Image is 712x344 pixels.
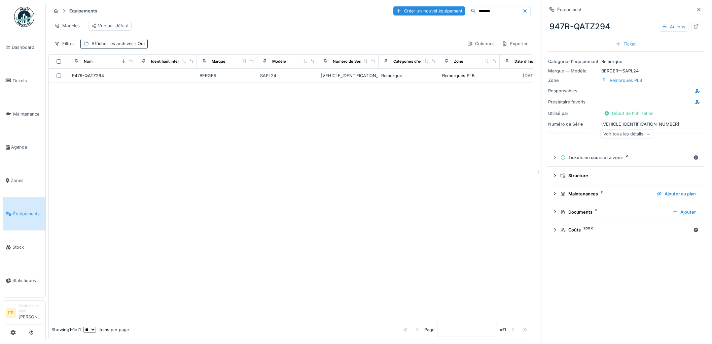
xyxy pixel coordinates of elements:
li: [PERSON_NAME] [19,303,43,323]
div: 947R-QATZ294 [547,18,704,35]
div: Responsables [548,88,599,94]
div: Tickets en cours et à venir [560,154,690,161]
div: Voir tous les détails [600,129,653,139]
span: Stock [12,244,43,250]
div: items per page [83,326,129,333]
div: Date d'Installation [514,59,547,64]
div: Maintenances [560,191,651,197]
span: Zones [11,177,43,184]
div: Zone [548,77,599,84]
summary: Tickets en cours et à venir2 [549,151,701,164]
span: : Oui [134,41,145,46]
a: Équipements [3,197,45,230]
div: Catégories d'équipement [393,59,440,64]
a: Dashboard [3,31,45,64]
div: [VEHICLE_IDENTIFICATION_NUMBER] [321,72,376,79]
a: Statistiques [3,264,45,297]
summary: Structure [549,169,701,182]
div: Créer un nouvel équipement [393,6,465,15]
div: Utilisé par [548,110,599,117]
div: Prestataire favoris [548,99,599,105]
a: Stock [3,230,45,264]
div: Remorques PLB [610,77,642,84]
div: Modèles [51,21,83,31]
div: Coûts [560,227,690,233]
strong: of 1 [500,326,506,333]
div: Documents [560,209,667,215]
summary: Maintenances2Ajouter au plan [549,188,701,200]
div: 947R-QATZ294 [72,72,104,79]
strong: Équipements [67,8,100,14]
div: Page [424,326,434,333]
div: Remorque [548,58,703,65]
a: FB Gestionnaire local[PERSON_NAME] [6,303,43,324]
div: Actions [659,22,688,32]
span: Équipements [13,211,43,217]
span: Tickets [12,77,43,84]
div: Catégorie d'équipement [548,58,599,65]
a: Tickets [3,64,45,97]
a: Maintenance [3,97,45,131]
div: Remorques PLB [442,72,474,79]
div: BERGER — SAPL24 [548,68,703,74]
div: Début de l'utilisation [601,109,656,118]
a: Agenda [3,131,45,164]
div: Colonnes [464,39,498,49]
div: Modèle [272,59,286,64]
div: Structure [560,173,696,179]
div: Filtres [51,39,78,49]
li: FB [6,308,16,318]
span: Dashboard [12,44,43,51]
div: Showing 1 - 1 of 1 [51,326,81,333]
div: Afficher les archivés [92,40,145,47]
div: Remorque [381,72,436,79]
span: Maintenance [13,111,43,117]
div: [VEHICLE_IDENTIFICATION_NUMBER] [548,121,703,127]
div: Identifiant interne [151,59,184,64]
div: Équipement [557,6,581,13]
span: Agenda [11,144,43,150]
div: Vue par défaut [91,23,129,29]
div: Numéro de Série [333,59,364,64]
div: Zone [454,59,463,64]
img: Badge_color-CXgf-gQk.svg [14,7,34,27]
div: Exporter [499,39,531,49]
div: Gestionnaire local [19,303,43,314]
div: SAPL24 [260,72,315,79]
a: Zones [3,164,45,197]
div: BERGER [200,72,255,79]
summary: Documents8Ajouter [549,206,701,218]
div: Ajouter [670,208,699,217]
div: Marque [212,59,225,64]
div: Nom [84,59,93,64]
div: Marque — Modèle [548,68,599,74]
span: Statistiques [12,277,43,284]
div: Numéro de Série [548,121,599,127]
div: Ticket [613,39,638,49]
summary: Coûts200 € [549,224,701,237]
div: Ajouter au plan [654,189,699,198]
div: [DATE] [523,72,537,79]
